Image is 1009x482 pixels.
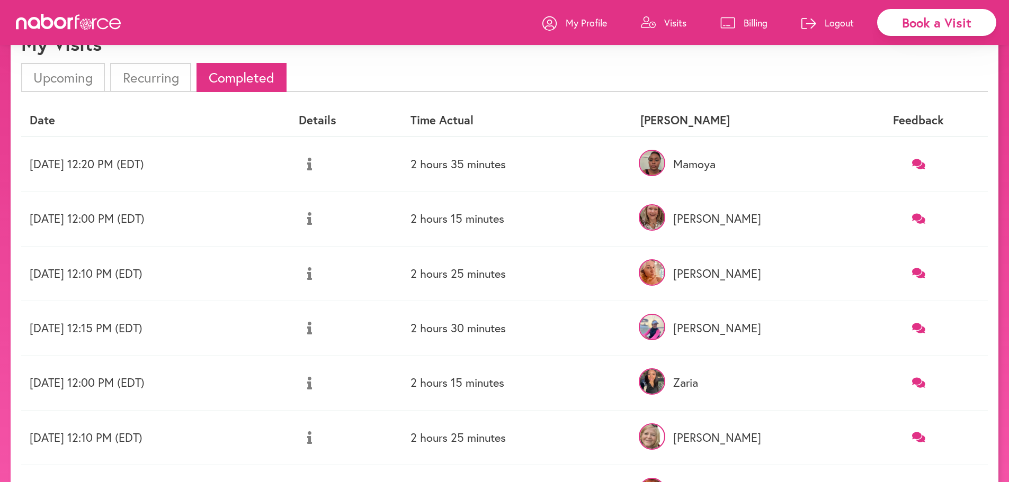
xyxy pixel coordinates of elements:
[801,7,854,39] a: Logout
[21,410,290,465] td: [DATE] 12:10 PM (EDT)
[566,16,607,29] p: My Profile
[639,423,665,450] img: vCKnJfTvy9Q6b7iztfSQ
[402,105,632,136] th: Time Actual
[744,16,767,29] p: Billing
[640,376,841,389] p: Zaria
[639,150,665,176] img: WTV1qu8PRcuff90dDUJT
[877,9,996,36] div: Book a Visit
[21,32,102,55] h1: My Visits
[641,7,686,39] a: Visits
[21,137,290,192] td: [DATE] 12:20 PM (EDT)
[402,410,632,465] td: 2 hours 25 minutes
[21,301,290,355] td: [DATE] 12:15 PM (EDT)
[402,246,632,301] td: 2 hours 25 minutes
[640,321,841,335] p: [PERSON_NAME]
[402,137,632,192] td: 2 hours 35 minutes
[639,314,665,340] img: RXF8JsSAQFKf6zumgmjF
[850,105,988,136] th: Feedback
[639,259,665,286] img: 6IjG9pJkTPWmHzlW9Pfp
[110,63,191,92] li: Recurring
[640,212,841,225] p: [PERSON_NAME]
[825,16,854,29] p: Logout
[542,7,607,39] a: My Profile
[632,105,849,136] th: [PERSON_NAME]
[402,301,632,355] td: 2 hours 30 minutes
[21,63,105,92] li: Upcoming
[402,356,632,410] td: 2 hours 15 minutes
[639,368,665,395] img: qeLB9qZuTn2o6ufed7nk
[720,7,767,39] a: Billing
[640,431,841,444] p: [PERSON_NAME]
[402,192,632,246] td: 2 hours 15 minutes
[21,356,290,410] td: [DATE] 12:00 PM (EDT)
[640,157,841,171] p: Mamoya
[21,246,290,301] td: [DATE] 12:10 PM (EDT)
[21,192,290,246] td: [DATE] 12:00 PM (EDT)
[290,105,401,136] th: Details
[640,267,841,280] p: [PERSON_NAME]
[639,204,665,231] img: zPpYtdMMQzycPbKFN5AX
[21,105,290,136] th: Date
[664,16,686,29] p: Visits
[197,63,287,92] li: Completed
